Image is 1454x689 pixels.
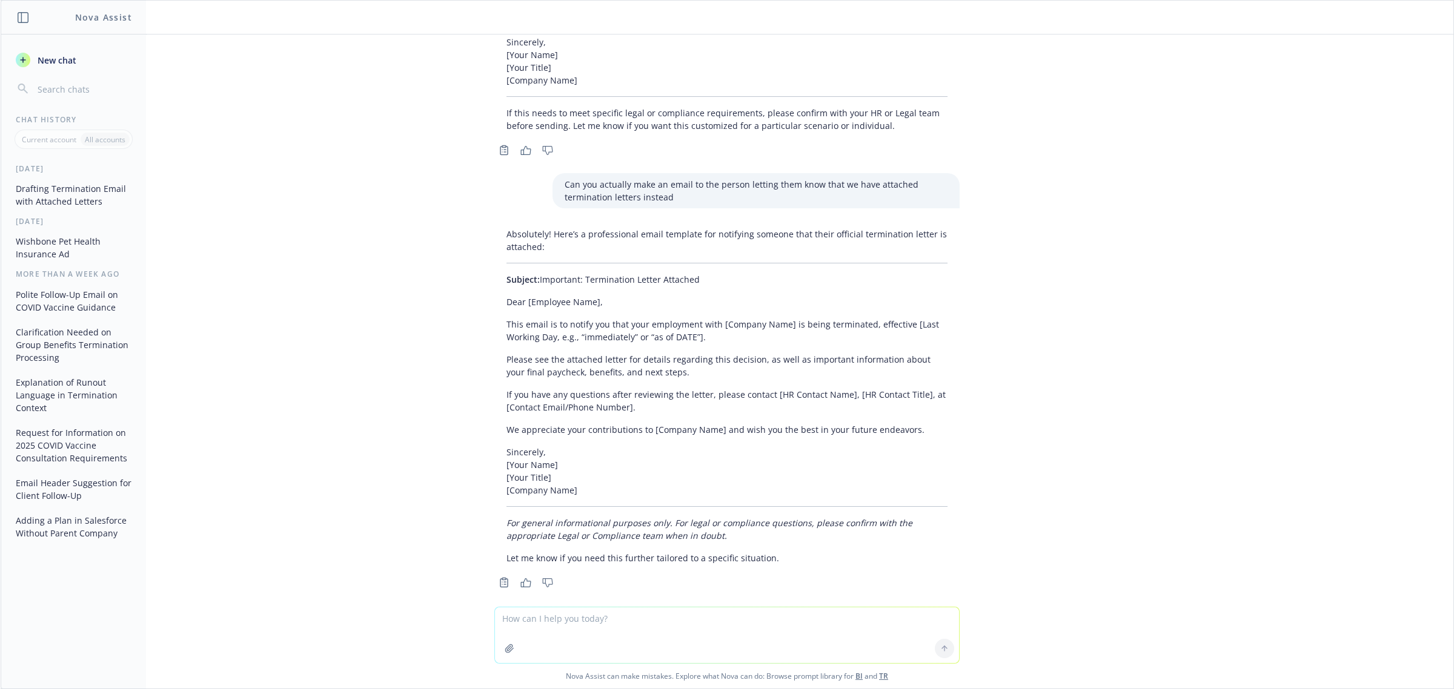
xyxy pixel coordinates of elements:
p: All accounts [85,134,125,145]
p: Current account [22,134,76,145]
svg: Copy to clipboard [499,577,510,588]
div: More than a week ago [1,269,146,279]
p: Dear [Employee Name], [506,295,948,308]
p: Let me know if you need this further tailored to a specific situation. [506,552,948,564]
p: If this needs to meet specific legal or compliance requirements, please confirm with your HR or L... [506,107,948,132]
span: Nova Assist can make mistakes. Explore what Nova can do: Browse prompt library for and [5,664,1449,688]
svg: Copy to clipboard [499,145,510,156]
p: Absolutely! Here’s a professional email template for notifying someone that their official termin... [506,228,948,253]
button: Wishbone Pet Health Insurance Ad [11,231,136,264]
em: For general informational purposes only. For legal or compliance questions, please confirm with t... [506,517,912,541]
button: Polite Follow-Up Email on COVID Vaccine Guidance [11,285,136,317]
span: New chat [35,54,76,67]
div: [DATE] [1,163,146,174]
p: We appreciate your contributions to [Company Name] and wish you the best in your future endeavors. [506,423,948,436]
button: Request for Information on 2025 COVID Vaccine Consultation Requirements [11,423,136,468]
span: Subject: [506,274,540,285]
button: Thumbs down [538,574,557,591]
input: Search chats [35,81,131,97]
div: Chat History [1,114,146,125]
p: Please see the attached letter for details regarding this decision, as well as important informat... [506,353,948,378]
button: Email Header Suggestion for Client Follow-Up [11,473,136,506]
a: TR [879,671,888,681]
p: This email is to notify you that your employment with [Company Name] is being terminated, effecti... [506,318,948,343]
p: Sincerely, [Your Name] [Your Title] [Company Name] [506,446,948,496]
button: New chat [11,49,136,71]
button: Explanation of Runout Language in Termination Context [11,372,136,418]
div: [DATE] [1,216,146,226]
button: Drafting Termination Email with Attached Letters [11,179,136,211]
button: Thumbs down [538,142,557,159]
a: BI [855,671,863,681]
p: If you have any questions after reviewing the letter, please contact [HR Contact Name], [HR Conta... [506,388,948,414]
button: Clarification Needed on Group Benefits Termination Processing [11,322,136,368]
p: Important: Termination Letter Attached [506,273,948,286]
p: Can you actually make an email to the person letting them know that we have attached termination ... [565,178,948,203]
button: Adding a Plan in Salesforce Without Parent Company [11,510,136,543]
p: Sincerely, [Your Name] [Your Title] [Company Name] [506,36,948,87]
h1: Nova Assist [75,11,132,24]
